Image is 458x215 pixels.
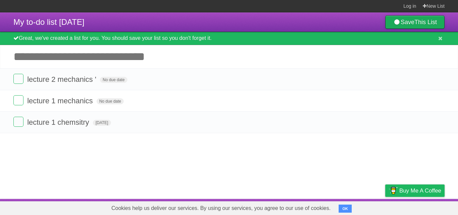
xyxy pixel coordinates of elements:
span: Buy me a coffee [399,185,441,197]
span: No due date [97,98,124,104]
a: Terms [354,201,368,213]
a: Buy me a coffee [385,184,445,197]
label: Done [13,74,23,84]
button: OK [339,205,352,213]
span: lecture 1 chemsitry [27,118,91,126]
span: Cookies help us deliver our services. By using our services, you agree to our use of cookies. [105,202,337,215]
b: This List [414,19,437,25]
span: My to-do list [DATE] [13,17,84,26]
span: [DATE] [93,120,111,126]
a: SaveThis List [385,15,445,29]
a: About [296,201,310,213]
label: Done [13,95,23,105]
span: No due date [100,77,127,83]
a: Suggest a feature [402,201,445,213]
span: lecture 2 mechanics ' [27,75,98,84]
a: Privacy [377,201,394,213]
img: Buy me a coffee [389,185,398,196]
span: lecture 1 mechanics [27,97,95,105]
a: Developers [318,201,345,213]
label: Done [13,117,23,127]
